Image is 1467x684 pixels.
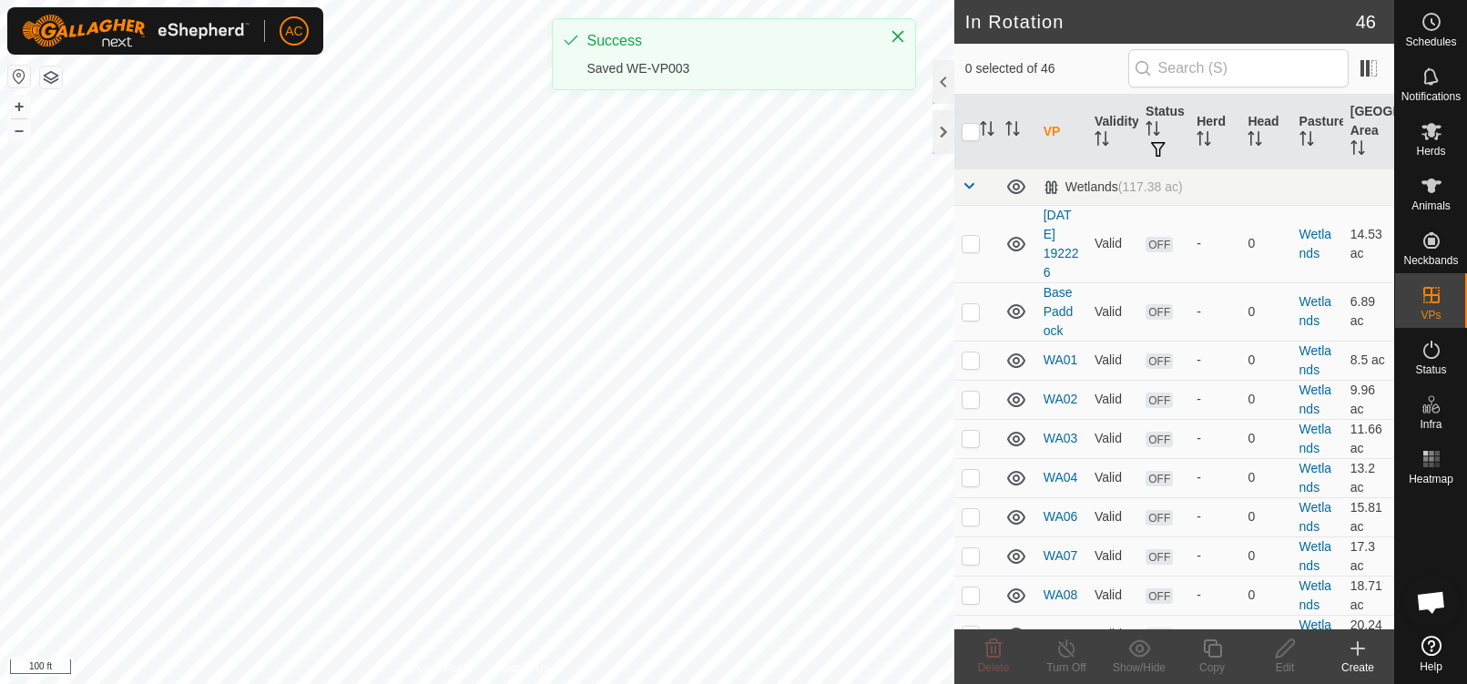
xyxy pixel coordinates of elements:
[1299,227,1332,260] a: Wetlands
[1299,134,1314,148] p-sorticon: Activate to sort
[1197,586,1233,605] div: -
[1197,390,1233,409] div: -
[1044,587,1078,602] a: WA08
[495,660,549,677] a: Contact Us
[1299,539,1332,573] a: Wetlands
[1240,380,1291,419] td: 0
[1146,432,1173,447] span: OFF
[1240,341,1291,380] td: 0
[1343,536,1394,576] td: 17.3 ac
[587,59,871,78] div: Saved WE-VP003
[1240,282,1291,341] td: 0
[1044,627,1078,641] a: WA09
[22,15,250,47] img: Gallagher Logo
[1197,468,1233,487] div: -
[1240,615,1291,654] td: 0
[587,30,871,52] div: Success
[1146,304,1173,320] span: OFF
[1146,588,1173,604] span: OFF
[1343,282,1394,341] td: 6.89 ac
[1087,497,1138,536] td: Valid
[1197,302,1233,322] div: -
[1197,507,1233,526] div: -
[1087,380,1138,419] td: Valid
[1343,419,1394,458] td: 11.66 ac
[1146,237,1173,252] span: OFF
[1240,536,1291,576] td: 0
[1420,661,1442,672] span: Help
[1087,205,1138,282] td: Valid
[1044,352,1078,367] a: WA01
[1248,659,1321,676] div: Edit
[1197,429,1233,448] div: -
[1240,95,1291,169] th: Head
[1343,497,1394,536] td: 15.81 ac
[1146,393,1173,408] span: OFF
[1197,134,1211,148] p-sorticon: Activate to sort
[1415,364,1446,375] span: Status
[1118,179,1183,194] span: (117.38 ac)
[1299,578,1332,612] a: Wetlands
[8,119,30,141] button: –
[1030,659,1103,676] div: Turn Off
[1292,95,1343,169] th: Pasture
[1343,458,1394,497] td: 13.2 ac
[1240,497,1291,536] td: 0
[1087,458,1138,497] td: Valid
[1240,419,1291,458] td: 0
[1350,143,1365,158] p-sorticon: Activate to sort
[285,22,302,41] span: AC
[965,11,1356,33] h2: In Rotation
[1087,615,1138,654] td: Valid
[1299,294,1332,328] a: Wetlands
[1044,431,1078,445] a: WA03
[1197,234,1233,253] div: -
[1421,310,1441,321] span: VPs
[978,661,1010,674] span: Delete
[1240,576,1291,615] td: 0
[1343,615,1394,654] td: 20.24 ac
[1146,628,1173,643] span: OFF
[965,59,1128,78] span: 0 selected of 46
[1087,536,1138,576] td: Valid
[1146,549,1173,565] span: OFF
[1087,576,1138,615] td: Valid
[1248,134,1262,148] p-sorticon: Activate to sort
[1299,461,1332,495] a: Wetlands
[1420,419,1442,430] span: Infra
[1044,509,1078,524] a: WA06
[1044,548,1078,563] a: WA07
[1138,95,1189,169] th: Status
[1197,351,1233,370] div: -
[1197,546,1233,566] div: -
[1044,208,1079,280] a: [DATE] 192226
[1240,205,1291,282] td: 0
[1103,659,1176,676] div: Show/Hide
[1044,285,1074,338] a: Base Paddock
[1087,282,1138,341] td: Valid
[1299,343,1332,377] a: Wetlands
[1197,625,1233,644] div: -
[1146,510,1173,526] span: OFF
[1395,628,1467,679] a: Help
[1403,255,1458,266] span: Neckbands
[1404,575,1459,629] a: Open chat
[1146,353,1173,369] span: OFF
[1343,341,1394,380] td: 8.5 ac
[1044,392,1078,406] a: WA02
[1044,470,1078,485] a: WA04
[1146,124,1160,138] p-sorticon: Activate to sort
[1005,124,1020,138] p-sorticon: Activate to sort
[1044,179,1183,195] div: Wetlands
[1146,471,1173,486] span: OFF
[1087,95,1138,169] th: Validity
[1036,95,1087,169] th: VP
[40,66,62,88] button: Map Layers
[1356,8,1376,36] span: 46
[1409,474,1453,485] span: Heatmap
[8,96,30,117] button: +
[1321,659,1394,676] div: Create
[1299,383,1332,416] a: Wetlands
[1416,146,1445,157] span: Herds
[1087,419,1138,458] td: Valid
